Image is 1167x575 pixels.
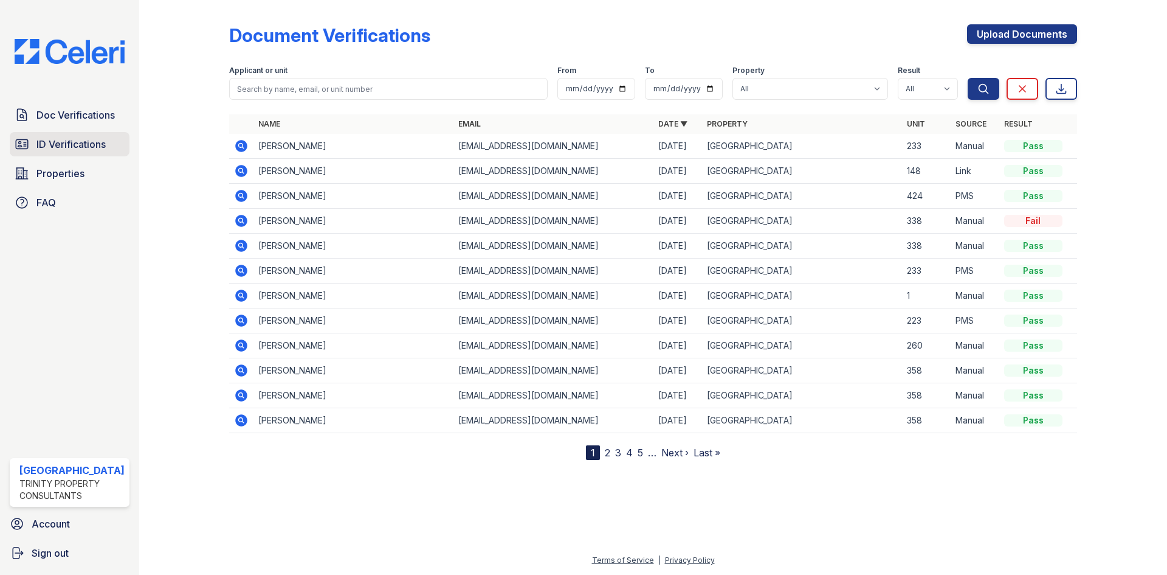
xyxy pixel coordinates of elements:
[10,190,129,215] a: FAQ
[702,408,902,433] td: [GEOGRAPHIC_DATA]
[1004,364,1062,377] div: Pass
[10,161,129,186] a: Properties
[253,259,453,284] td: [PERSON_NAME]
[10,103,129,127] a: Doc Verifications
[253,358,453,383] td: [PERSON_NAME]
[653,358,702,383] td: [DATE]
[951,234,999,259] td: Manual
[253,134,453,159] td: [PERSON_NAME]
[453,259,653,284] td: [EMAIL_ADDRESS][DOMAIN_NAME]
[1004,290,1062,302] div: Pass
[702,234,902,259] td: [GEOGRAPHIC_DATA]
[967,24,1077,44] a: Upload Documents
[951,284,999,308] td: Manual
[557,66,576,75] label: From
[453,184,653,209] td: [EMAIL_ADDRESS][DOMAIN_NAME]
[229,78,548,100] input: Search by name, email, or unit number
[902,134,951,159] td: 233
[253,383,453,408] td: [PERSON_NAME]
[36,195,56,210] span: FAQ
[19,478,125,502] div: Trinity Property Consultants
[453,159,653,184] td: [EMAIL_ADDRESS][DOMAIN_NAME]
[32,517,70,531] span: Account
[5,512,134,536] a: Account
[1004,414,1062,427] div: Pass
[253,408,453,433] td: [PERSON_NAME]
[902,159,951,184] td: 148
[951,134,999,159] td: Manual
[702,184,902,209] td: [GEOGRAPHIC_DATA]
[653,333,702,358] td: [DATE]
[653,159,702,184] td: [DATE]
[665,556,715,565] a: Privacy Policy
[10,132,129,156] a: ID Verifications
[951,383,999,408] td: Manual
[19,463,125,478] div: [GEOGRAPHIC_DATA]
[32,546,69,560] span: Sign out
[902,358,951,383] td: 358
[1004,315,1062,327] div: Pass
[638,447,643,459] a: 5
[586,445,600,460] div: 1
[902,234,951,259] td: 338
[702,383,902,408] td: [GEOGRAPHIC_DATA]
[458,119,481,128] a: Email
[902,284,951,308] td: 1
[951,308,999,333] td: PMS
[648,445,656,460] span: …
[702,159,902,184] td: [GEOGRAPHIC_DATA]
[453,134,653,159] td: [EMAIL_ADDRESS][DOMAIN_NAME]
[1004,340,1062,352] div: Pass
[253,159,453,184] td: [PERSON_NAME]
[453,383,653,408] td: [EMAIL_ADDRESS][DOMAIN_NAME]
[951,159,999,184] td: Link
[1004,165,1062,177] div: Pass
[253,333,453,358] td: [PERSON_NAME]
[253,308,453,333] td: [PERSON_NAME]
[36,166,84,181] span: Properties
[951,333,999,358] td: Manual
[951,184,999,209] td: PMS
[898,66,920,75] label: Result
[229,24,430,46] div: Document Verifications
[702,358,902,383] td: [GEOGRAPHIC_DATA]
[5,39,134,64] img: CE_Logo_Blue-a8612792a0a2168367f1c8372b55b34899dd931a85d93a1a3d3e32e68fde9ad4.png
[951,209,999,234] td: Manual
[592,556,654,565] a: Terms of Service
[453,234,653,259] td: [EMAIL_ADDRESS][DOMAIN_NAME]
[702,209,902,234] td: [GEOGRAPHIC_DATA]
[653,134,702,159] td: [DATE]
[453,358,653,383] td: [EMAIL_ADDRESS][DOMAIN_NAME]
[702,308,902,333] td: [GEOGRAPHIC_DATA]
[658,556,661,565] div: |
[653,408,702,433] td: [DATE]
[1004,240,1062,252] div: Pass
[453,408,653,433] td: [EMAIL_ADDRESS][DOMAIN_NAME]
[653,259,702,284] td: [DATE]
[253,184,453,209] td: [PERSON_NAME]
[453,333,653,358] td: [EMAIL_ADDRESS][DOMAIN_NAME]
[453,284,653,308] td: [EMAIL_ADDRESS][DOMAIN_NAME]
[902,308,951,333] td: 223
[653,308,702,333] td: [DATE]
[453,308,653,333] td: [EMAIL_ADDRESS][DOMAIN_NAME]
[907,119,925,128] a: Unit
[36,137,106,152] span: ID Verifications
[658,119,687,128] a: Date ▼
[653,234,702,259] td: [DATE]
[902,408,951,433] td: 358
[902,209,951,234] td: 338
[5,541,134,565] a: Sign out
[732,66,765,75] label: Property
[702,134,902,159] td: [GEOGRAPHIC_DATA]
[707,119,748,128] a: Property
[653,284,702,308] td: [DATE]
[951,259,999,284] td: PMS
[253,284,453,308] td: [PERSON_NAME]
[653,184,702,209] td: [DATE]
[36,108,115,122] span: Doc Verifications
[702,333,902,358] td: [GEOGRAPHIC_DATA]
[694,447,720,459] a: Last »
[253,209,453,234] td: [PERSON_NAME]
